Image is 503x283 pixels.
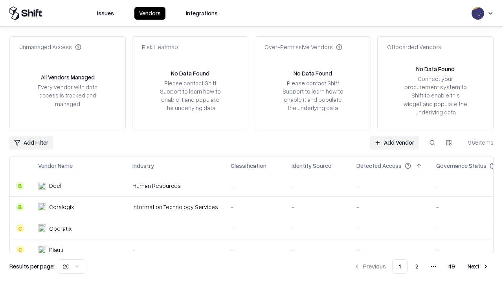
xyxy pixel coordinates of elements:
button: 49 [442,259,461,274]
div: Identity Source [292,162,331,170]
div: C [16,224,24,232]
div: B [16,182,24,190]
button: 2 [409,259,425,274]
div: Human Resources [132,182,218,190]
div: - [132,224,218,233]
div: 966 items [462,138,494,147]
div: Connect your procurement system to Shift to enable this widget and populate the underlying data [403,75,468,116]
div: - [356,224,424,233]
div: - [292,182,344,190]
div: - [132,246,218,254]
div: Deel [49,182,61,190]
div: All Vendors Managed [41,73,95,81]
img: Deel [38,182,46,190]
div: Vendor Name [38,162,73,170]
img: Plauti [38,246,46,254]
div: Risk Heatmap [142,43,178,51]
button: Add Filter [9,136,53,150]
div: Information Technology Services [132,203,218,211]
div: - [292,246,344,254]
div: No Data Found [171,69,209,77]
div: - [231,246,279,254]
img: Coralogix [38,203,46,211]
div: Governance Status [436,162,486,170]
div: No Data Found [416,65,455,73]
div: - [356,182,424,190]
div: Every vendor with data access is tracked and managed [35,83,100,108]
div: C [16,246,24,254]
div: - [292,203,344,211]
div: Please contact Shift Support to learn how to enable it and populate the underlying data [158,79,223,112]
div: - [356,246,424,254]
div: - [356,203,424,211]
img: Operatix [38,224,46,232]
a: Add Vendor [370,136,419,150]
button: Next [463,259,494,274]
div: Unmanaged Access [19,43,81,51]
div: Over-Permissive Vendors [264,43,342,51]
div: B [16,203,24,211]
nav: pagination [349,259,494,274]
div: Detected Access [356,162,402,170]
div: Coralogix [49,203,74,211]
button: 1 [392,259,408,274]
div: - [231,224,279,233]
div: Please contact Shift Support to learn how to enable it and populate the underlying data [280,79,345,112]
div: No Data Found [294,69,332,77]
button: Vendors [134,7,165,20]
div: Industry [132,162,154,170]
div: - [231,182,279,190]
div: Plauti [49,246,63,254]
div: Offboarded Vendors [387,43,441,51]
p: Results per page: [9,262,55,270]
button: Issues [92,7,119,20]
div: Classification [231,162,266,170]
button: Integrations [181,7,222,20]
div: Operatix [49,224,72,233]
div: - [292,224,344,233]
div: - [231,203,279,211]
